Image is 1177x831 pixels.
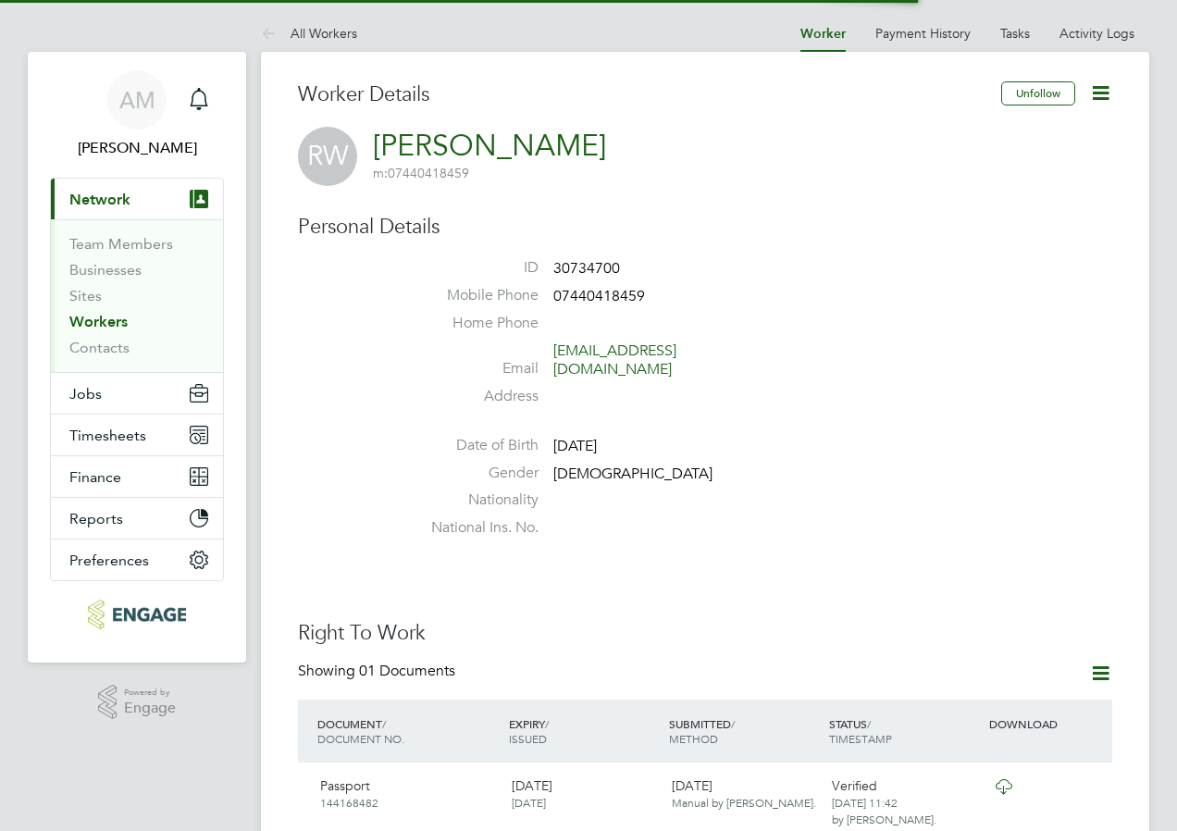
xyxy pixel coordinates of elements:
div: Passport [313,770,504,818]
span: / [545,716,549,731]
a: [EMAIL_ADDRESS][DOMAIN_NAME] [553,341,676,379]
span: Finance [69,468,121,486]
span: DOCUMENT NO. [317,731,404,746]
label: Date of Birth [409,436,539,455]
span: TIMESTAMP [829,731,892,746]
span: Preferences [69,552,149,569]
button: Network [51,179,223,219]
span: METHOD [669,731,718,746]
span: m: [373,165,388,181]
span: 144168482 [320,795,378,810]
span: / [382,716,386,731]
div: DOCUMENT [313,707,504,755]
span: Reports [69,510,123,527]
nav: Main navigation [28,52,246,663]
a: Sites [69,287,102,304]
button: Unfollow [1001,81,1075,105]
span: Verified [832,777,877,794]
span: AM [119,88,155,112]
a: Team Members [69,235,173,253]
span: Engage [124,701,176,716]
a: Go to home page [50,600,224,629]
a: Contacts [69,339,130,356]
span: [DEMOGRAPHIC_DATA] [553,465,712,483]
a: [PERSON_NAME] [373,128,606,164]
button: Reports [51,498,223,539]
a: Powered byEngage [98,685,177,720]
a: AM[PERSON_NAME] [50,70,224,159]
label: Gender [409,464,539,483]
a: Tasks [1000,25,1030,42]
button: Timesheets [51,415,223,455]
h3: Personal Details [298,214,1112,241]
img: axcis-logo-retina.png [88,600,186,629]
span: 01 Documents [359,662,455,680]
span: 07440418459 [373,165,469,181]
span: Manual by [PERSON_NAME]. [672,795,816,810]
a: All Workers [261,25,357,42]
h3: Right To Work [298,620,1112,647]
label: Address [409,387,539,406]
span: 07440418459 [553,287,645,305]
div: STATUS [824,707,985,755]
span: [DATE] 11:42 [832,795,898,810]
span: Timesheets [69,427,146,444]
span: / [731,716,735,731]
button: Finance [51,456,223,497]
div: [DATE] [664,770,824,818]
label: ID [409,258,539,278]
label: National Ins. No. [409,518,539,538]
a: Payment History [875,25,971,42]
button: Jobs [51,373,223,414]
span: Powered by [124,685,176,701]
span: Network [69,191,130,208]
label: Mobile Phone [409,286,539,305]
span: Jobs [69,385,102,403]
span: [DATE] [553,437,597,455]
a: Workers [69,313,128,330]
span: [DATE] [512,795,546,810]
span: Andrew Murphy [50,137,224,159]
div: [DATE] [504,770,664,818]
button: Preferences [51,540,223,580]
span: 30734700 [553,259,620,278]
a: Businesses [69,261,142,279]
span: RW [298,127,357,186]
div: DOWNLOAD [985,707,1112,740]
div: SUBMITTED [664,707,824,755]
h3: Worker Details [298,81,1001,108]
span: ISSUED [509,731,547,746]
label: Home Phone [409,314,539,333]
span: by [PERSON_NAME]. [832,812,936,826]
a: Worker [800,26,846,42]
label: Nationality [409,490,539,510]
div: Network [51,219,223,372]
div: EXPIRY [504,707,664,755]
a: Activity Logs [1059,25,1134,42]
div: Showing [298,662,459,681]
span: / [867,716,871,731]
label: Email [409,359,539,378]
